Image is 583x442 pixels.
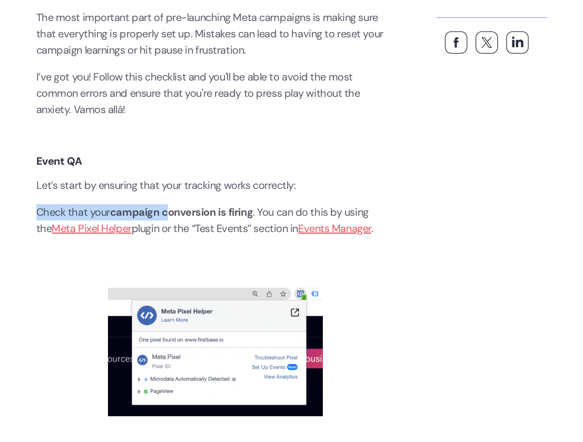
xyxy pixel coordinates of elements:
[36,204,394,237] p: Check that your . You can do this by using the plugin or the “Test Events” section in .
[36,9,394,58] p: The most important part of pre-launching Meta campaigns is making sure that everything is properl...
[52,222,132,235] a: Meta Pixel Helper
[36,177,394,194] p: Let’s start by ensuring that your tracking works correctly:
[162,205,253,219] strong: conversion is firing
[110,205,159,219] strong: campaign
[36,128,394,145] p: ‍
[36,247,394,264] p: ‍
[36,154,82,168] strong: Event QA
[298,222,371,235] a: Events Manager
[36,69,394,118] p: I’ve got you! Follow this checklist and you'll be able to avoid the most common errors and ensure...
